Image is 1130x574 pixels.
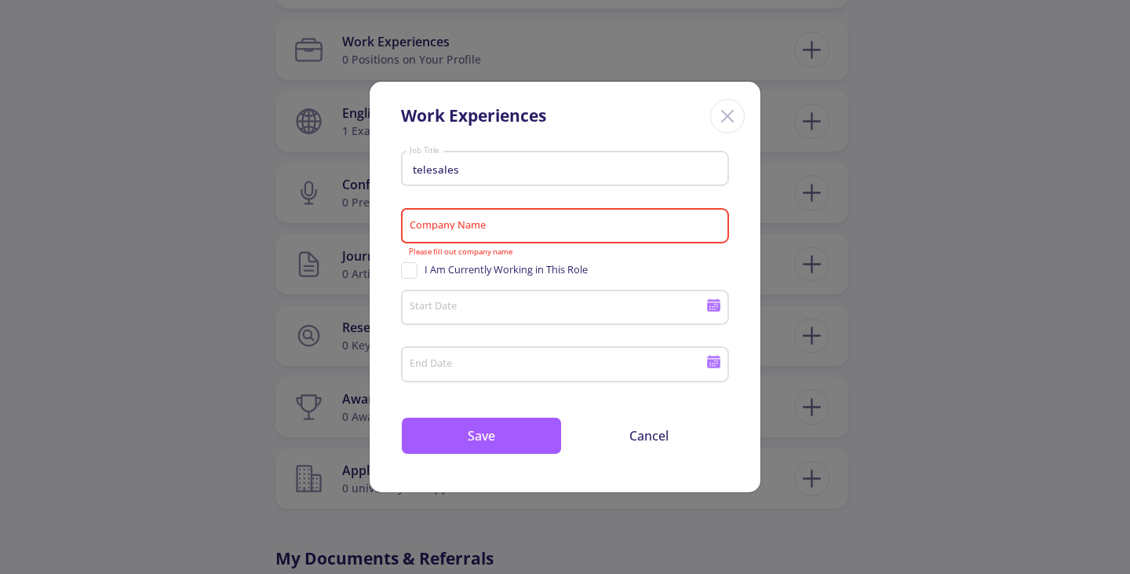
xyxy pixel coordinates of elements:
[425,262,588,277] span: I Am Currently Working in This Role
[401,104,546,129] div: Work Experiences
[710,99,745,133] div: Close
[409,248,722,257] mat-error: Please fill out company name
[401,417,562,455] button: Save
[568,417,729,455] button: Cancel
